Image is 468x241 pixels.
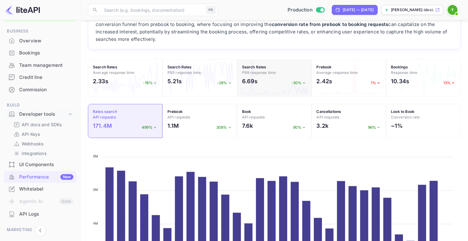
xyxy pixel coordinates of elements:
div: Credit line [4,71,76,84]
a: API docs and SDKs [14,121,71,128]
div: The significant increase in search requests to (up ) indicates a strong interest and potential ma... [96,6,453,43]
p: 499% [142,125,158,130]
div: Webhooks [11,139,74,148]
strong: Search Rates [167,65,192,69]
strong: Look to Book [391,109,414,114]
div: Team management [19,62,73,69]
p: -18% [143,80,158,86]
span: API requests [242,115,265,119]
h2: 1.1M [167,122,179,130]
div: Integrations [11,149,74,158]
strong: Bookings [391,65,408,69]
a: Credit line [4,71,76,83]
div: Developer tools [4,109,76,120]
span: Marketing [4,226,76,233]
a: API Keys [14,131,71,137]
span: P95 response time [167,70,201,75]
a: Overview [4,35,76,46]
strong: Prebook [316,65,331,69]
div: Overview [19,37,73,45]
p: 90% [293,125,306,130]
div: ⌘K [206,6,215,14]
div: API docs and SDKs [11,120,74,129]
div: API Keys [11,130,74,139]
div: Switch to Sandbox mode [285,6,327,14]
h2: 171.4M [93,122,112,130]
p: 96% [368,125,381,130]
a: Bookings [4,47,76,58]
a: PerformanceNew [4,171,76,183]
div: Team management [4,59,76,71]
div: Bookings [19,49,73,57]
div: New [60,174,73,180]
strong: conversion rate from prebook to booking requests [272,21,388,27]
div: Developer tools [19,111,67,118]
strong: Book [242,109,251,114]
strong: Prebook [167,109,183,114]
p: -30% [291,80,307,86]
img: LiteAPI logo [5,5,40,15]
p: API Keys [22,131,40,137]
p: [PERSON_NAME]-idxci.nuit... [391,7,434,13]
h2: 2.42s [316,77,332,85]
p: 1% [371,80,381,86]
span: Response time [391,70,417,75]
p: Webhooks [22,140,43,147]
span: Average response time [93,70,134,75]
p: Integrations [22,150,46,157]
div: UI Components [19,161,73,168]
a: API Logs [4,208,76,220]
input: Search (e.g. bookings, documentation) [100,4,204,16]
h2: 3.2k [316,122,328,130]
a: Commission [4,84,76,95]
div: Overview [4,35,76,47]
span: Business [4,28,76,35]
span: API requests [316,115,339,119]
div: UI Components [4,159,76,171]
tspan: 6M [93,188,98,192]
tspan: 4M [93,222,98,225]
span: Production [288,6,313,14]
button: Collapse navigation [35,225,46,236]
div: Credit line [19,74,73,81]
h2: 6.69s [242,77,258,85]
p: -28% [217,80,232,86]
div: API Logs [19,211,73,218]
a: Team management [4,59,76,71]
h2: ~1% [391,122,403,130]
strong: Cancellations [316,109,341,114]
span: Average response time [316,70,358,75]
strong: Rates search [93,109,117,114]
div: Click to change the date range period [332,5,378,15]
a: UI Components [4,159,76,170]
span: API requests [167,115,190,119]
p: 308% [216,125,232,130]
strong: Search Rates [93,65,117,69]
p: API docs and SDKs [22,121,62,128]
img: TBO [448,5,457,15]
a: Webhooks [14,140,71,147]
h2: 2.33s [93,77,108,85]
strong: Search Rates [242,65,266,69]
h2: 7.6k [242,122,253,130]
h2: 5.21s [167,77,182,85]
span: API requests [93,115,116,119]
span: P99 response time [242,70,276,75]
div: Performance [19,174,73,181]
span: Build [4,102,76,109]
h2: 10.34s [391,77,409,85]
p: 13% [443,80,456,86]
div: [DATE] — [DATE] [343,7,374,13]
a: Whitelabel [4,183,76,195]
a: Integrations [14,150,71,157]
div: Commission [19,86,73,93]
tspan: 8M [93,154,98,158]
div: Commission [4,84,76,96]
span: Conversion rate [391,115,420,119]
div: Whitelabel [19,186,73,193]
